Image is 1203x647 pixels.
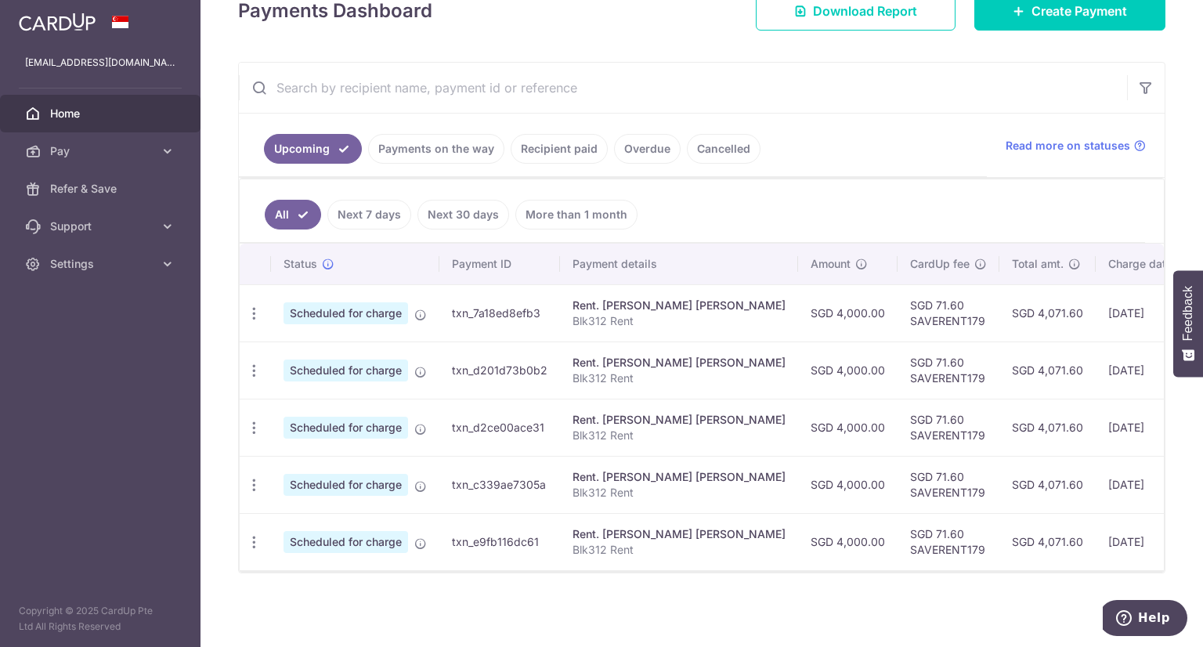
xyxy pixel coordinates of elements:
[573,526,786,542] div: Rent. [PERSON_NAME] [PERSON_NAME]
[573,542,786,558] p: Blk312 Rent
[798,513,898,570] td: SGD 4,000.00
[910,256,970,272] span: CardUp fee
[811,256,851,272] span: Amount
[417,200,509,230] a: Next 30 days
[999,399,1096,456] td: SGD 4,071.60
[898,513,999,570] td: SGD 71.60 SAVERENT179
[1031,2,1127,20] span: Create Payment
[50,256,154,272] span: Settings
[1108,256,1172,272] span: Charge date
[284,360,408,381] span: Scheduled for charge
[687,134,760,164] a: Cancelled
[1012,256,1064,272] span: Total amt.
[573,412,786,428] div: Rent. [PERSON_NAME] [PERSON_NAME]
[1006,138,1130,154] span: Read more on statuses
[439,342,560,399] td: txn_d201d73b0b2
[573,428,786,443] p: Blk312 Rent
[284,302,408,324] span: Scheduled for charge
[439,284,560,342] td: txn_7a18ed8efb3
[898,342,999,399] td: SGD 71.60 SAVERENT179
[999,456,1096,513] td: SGD 4,071.60
[1181,286,1195,341] span: Feedback
[573,469,786,485] div: Rent. [PERSON_NAME] [PERSON_NAME]
[1173,270,1203,377] button: Feedback - Show survey
[19,13,96,31] img: CardUp
[439,244,560,284] th: Payment ID
[898,284,999,342] td: SGD 71.60 SAVERENT179
[573,485,786,501] p: Blk312 Rent
[239,63,1127,113] input: Search by recipient name, payment id or reference
[284,417,408,439] span: Scheduled for charge
[999,284,1096,342] td: SGD 4,071.60
[1103,600,1187,639] iframe: Opens a widget where you can find more information
[284,531,408,553] span: Scheduled for charge
[798,284,898,342] td: SGD 4,000.00
[999,342,1096,399] td: SGD 4,071.60
[511,134,608,164] a: Recipient paid
[898,399,999,456] td: SGD 71.60 SAVERENT179
[813,2,917,20] span: Download Report
[439,513,560,570] td: txn_e9fb116dc61
[50,106,154,121] span: Home
[573,370,786,386] p: Blk312 Rent
[1096,456,1202,513] td: [DATE]
[898,456,999,513] td: SGD 71.60 SAVERENT179
[50,219,154,234] span: Support
[999,513,1096,570] td: SGD 4,071.60
[560,244,798,284] th: Payment details
[327,200,411,230] a: Next 7 days
[439,399,560,456] td: txn_d2ce00ace31
[284,474,408,496] span: Scheduled for charge
[368,134,504,164] a: Payments on the way
[1096,342,1202,399] td: [DATE]
[25,55,175,70] p: [EMAIL_ADDRESS][DOMAIN_NAME]
[50,181,154,197] span: Refer & Save
[439,456,560,513] td: txn_c339ae7305a
[1096,513,1202,570] td: [DATE]
[798,456,898,513] td: SGD 4,000.00
[1096,399,1202,456] td: [DATE]
[573,298,786,313] div: Rent. [PERSON_NAME] [PERSON_NAME]
[265,200,321,230] a: All
[1096,284,1202,342] td: [DATE]
[1006,138,1146,154] a: Read more on statuses
[515,200,638,230] a: More than 1 month
[573,313,786,329] p: Blk312 Rent
[573,355,786,370] div: Rent. [PERSON_NAME] [PERSON_NAME]
[614,134,681,164] a: Overdue
[284,256,317,272] span: Status
[798,342,898,399] td: SGD 4,000.00
[264,134,362,164] a: Upcoming
[798,399,898,456] td: SGD 4,000.00
[50,143,154,159] span: Pay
